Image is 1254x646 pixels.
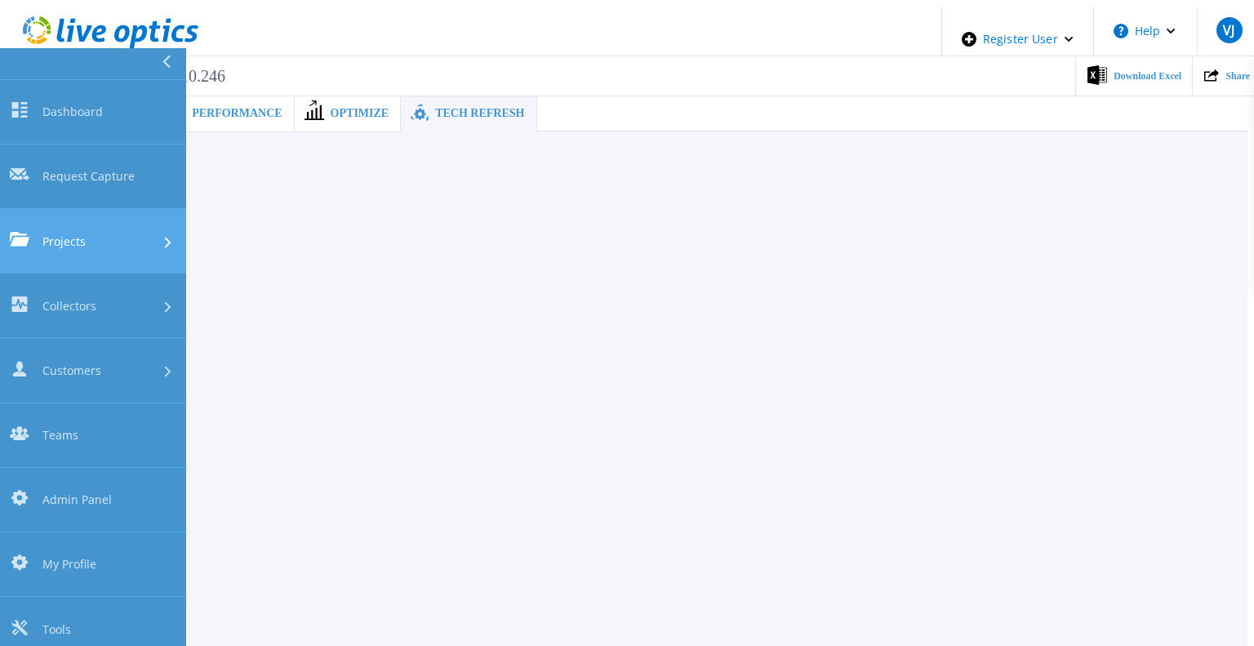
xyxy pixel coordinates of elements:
[942,7,1093,72] div: Register User
[42,621,71,638] span: Tools
[169,67,225,86] span: 10.246
[42,491,112,508] span: Admin Panel
[192,108,282,119] span: Performance
[42,556,96,573] span: My Profile
[1094,7,1196,56] button: Help
[42,168,135,185] span: Request Capture
[1223,24,1234,37] span: VJ
[1225,71,1250,81] span: Share
[7,7,1247,604] div: ,
[331,108,389,119] span: Optimize
[42,297,96,314] span: Collectors
[42,426,78,443] span: Teams
[42,233,86,250] span: Projects
[42,362,101,379] span: Customers
[435,108,524,119] span: Tech Refresh
[42,103,103,120] span: Dashboard
[1114,71,1181,81] span: Download Excel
